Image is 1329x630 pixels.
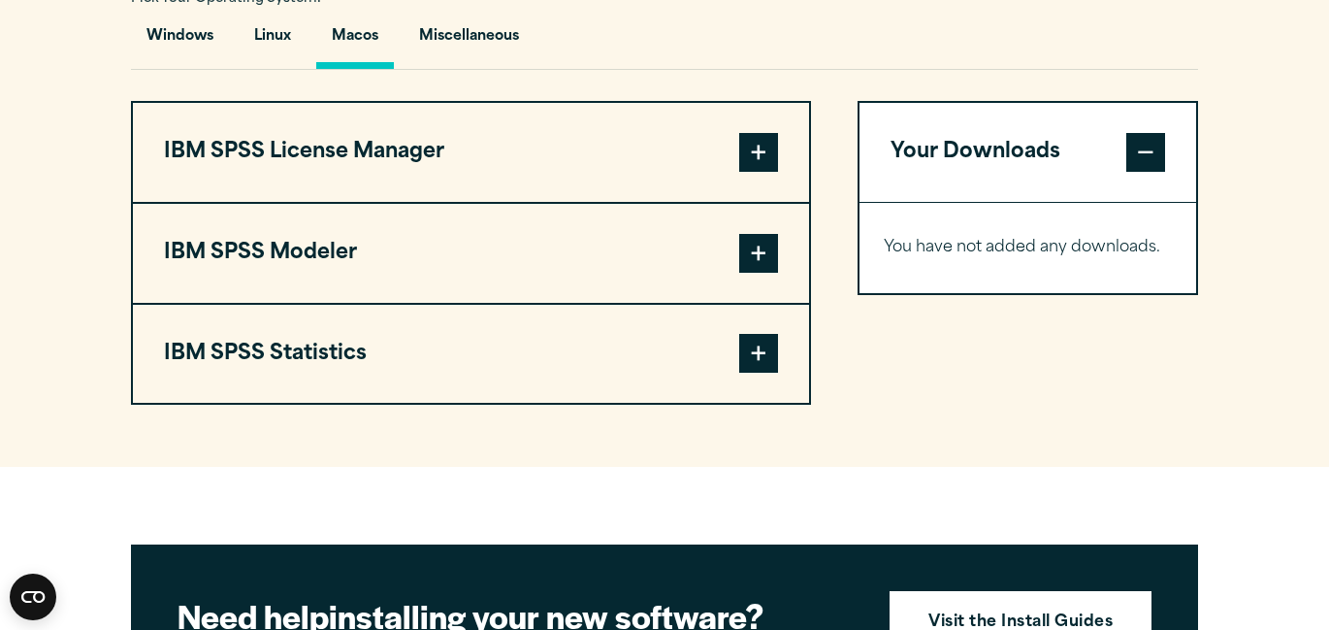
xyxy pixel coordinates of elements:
[316,14,394,69] button: Macos
[133,103,809,202] button: IBM SPSS License Manager
[133,305,809,404] button: IBM SPSS Statistics
[239,14,307,69] button: Linux
[131,14,229,69] button: Windows
[859,202,1196,293] div: Your Downloads
[404,14,535,69] button: Miscellaneous
[884,234,1172,262] p: You have not added any downloads.
[10,574,56,620] button: Open CMP widget
[859,103,1196,202] button: Your Downloads
[133,204,809,303] button: IBM SPSS Modeler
